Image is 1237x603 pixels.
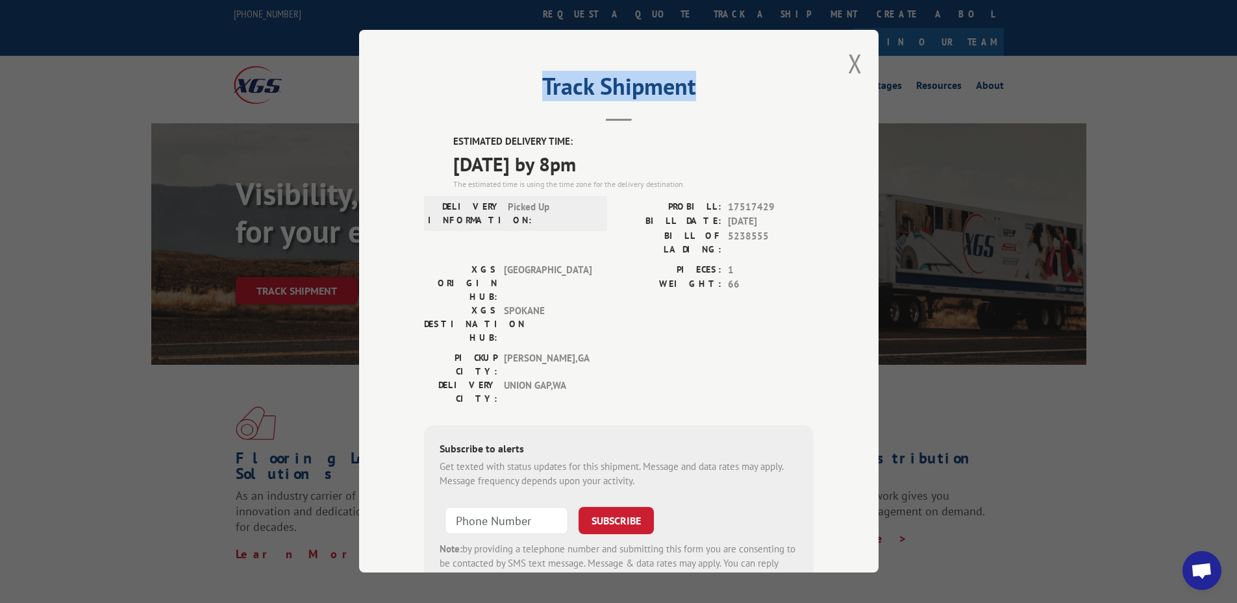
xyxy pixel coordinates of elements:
label: PIECES: [619,263,721,278]
strong: Note: [440,543,462,555]
span: [DATE] by 8pm [453,149,814,178]
span: [DATE] [728,215,814,230]
h2: Track Shipment [424,77,814,102]
button: SUBSCRIBE [579,507,654,534]
label: DELIVERY INFORMATION: [428,200,501,227]
input: Phone Number [445,507,568,534]
span: [GEOGRAPHIC_DATA] [504,263,592,304]
button: Close modal [848,46,862,80]
label: BILL OF LADING: [619,229,721,256]
label: WEIGHT: [619,278,721,293]
span: 17517429 [728,200,814,215]
label: ESTIMATED DELIVERY TIME: [453,135,814,150]
label: XGS ORIGIN HUB: [424,263,497,304]
div: Subscribe to alerts [440,441,798,460]
div: by providing a telephone number and submitting this form you are consenting to be contacted by SM... [440,542,798,586]
span: 66 [728,278,814,293]
label: DELIVERY CITY: [424,378,497,406]
div: The estimated time is using the time zone for the delivery destination. [453,178,814,190]
div: Get texted with status updates for this shipment. Message and data rates may apply. Message frequ... [440,460,798,489]
label: PROBILL: [619,200,721,215]
div: Open chat [1182,551,1221,590]
label: BILL DATE: [619,215,721,230]
span: [PERSON_NAME] , GA [504,351,592,378]
span: 1 [728,263,814,278]
span: SPOKANE [504,304,592,345]
label: PICKUP CITY: [424,351,497,378]
span: 5238555 [728,229,814,256]
span: Picked Up [508,200,595,227]
span: UNION GAP , WA [504,378,592,406]
label: XGS DESTINATION HUB: [424,304,497,345]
